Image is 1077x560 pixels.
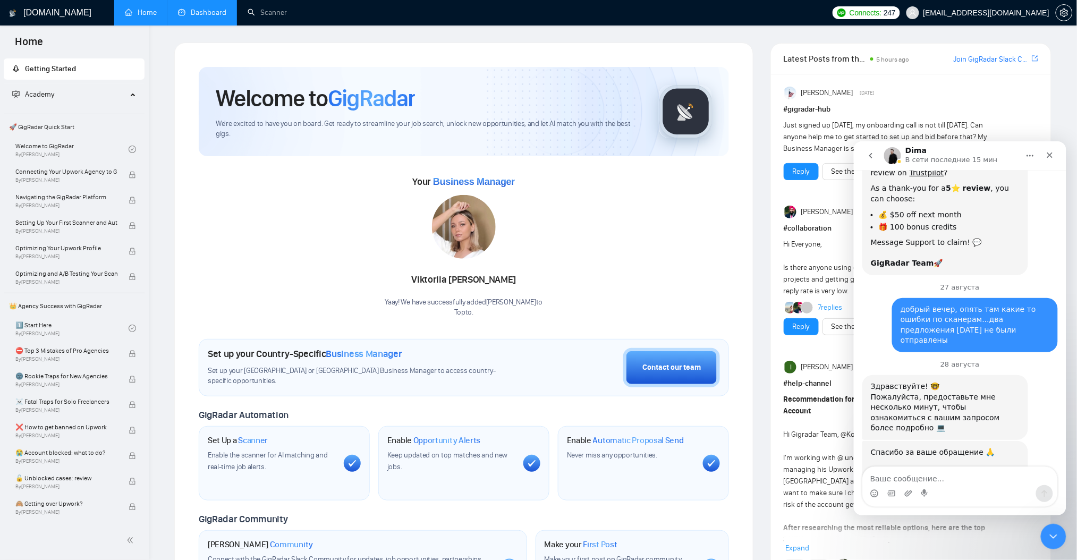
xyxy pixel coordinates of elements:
[413,435,481,446] span: Opportunity Alerts
[25,90,54,99] span: Academy
[9,234,174,299] div: Здравствуйте! 🤓Пожалуйста, предоставьте мне несколько минут, чтобы ознакомиться с вашим запросом ...
[784,395,974,415] strong: Recommendation for Reliable VPN for Managing Upwork Account
[9,300,204,404] div: Dima говорит…
[129,197,136,204] span: lock
[1056,9,1072,17] span: setting
[5,116,143,138] span: 🚀 GigRadar Quick Start
[67,348,76,357] button: Start recording
[17,42,166,63] div: As a thank-you for a , you can choose:
[182,344,199,361] button: Отправить сообщение…
[801,206,853,218] span: [PERSON_NAME]
[56,27,90,36] a: Trustpilot
[15,202,117,209] span: By [PERSON_NAME]
[15,432,117,439] span: By [PERSON_NAME]
[270,539,313,550] span: Community
[5,295,143,317] span: 👑 Agency Success with GigRadar
[385,298,543,318] div: Yaay! We have successfully added [PERSON_NAME] to
[832,321,878,333] a: See the details
[92,43,137,51] b: 5⭐️ review
[784,523,986,544] strong: After researching the most reliable options, here are the top 3 VPNs with dedicated IPs for Upwork:
[15,317,129,340] a: 1️⃣ Start HereBy[PERSON_NAME]
[326,348,402,360] span: Business Manager
[832,166,878,177] a: See the details
[822,163,887,180] button: See the details
[1032,54,1038,63] span: export
[1032,54,1038,64] a: export
[33,348,42,357] button: Средство выбора GIF-файла
[15,228,117,234] span: By [PERSON_NAME]
[6,34,52,56] span: Home
[15,253,117,260] span: By [PERSON_NAME]
[129,452,136,460] span: lock
[129,325,136,332] span: check-circle
[784,318,819,335] button: Reply
[178,8,226,17] a: dashboardDashboard
[837,9,846,17] img: upwork-logo.png
[953,54,1030,65] a: Join GigRadar Slack Community
[583,539,617,550] span: First Post
[9,142,204,157] div: 27 августа
[15,407,117,413] span: By [PERSON_NAME]
[9,234,204,300] div: Dima говорит…
[50,348,59,357] button: Добавить вложение
[15,356,117,362] span: By [PERSON_NAME]
[208,348,402,360] h1: Set up your Country-Specific
[9,326,203,344] textarea: Ваше сообщение...
[801,87,853,99] span: [PERSON_NAME]
[15,166,117,177] span: Connecting Your Upwork Agency to GigRadar
[785,206,798,218] img: Attinder Singh
[328,84,415,113] span: GigRadar
[784,52,867,65] span: Latest Posts from the GigRadar Community
[1041,524,1066,549] iframe: Intercom live chat
[15,458,117,464] span: By [PERSON_NAME]
[248,8,287,17] a: searchScanner
[208,366,515,386] span: Set up your [GEOGRAPHIC_DATA] or [GEOGRAPHIC_DATA] Business Manager to access country-specific op...
[784,239,987,297] div: Hi Everyone, Is there anyone using gigradar for bidding on wordpress projects and getting good re...
[567,435,684,446] h1: Enable
[15,243,117,253] span: Optimizing Your Upwork Profile
[15,381,117,388] span: By [PERSON_NAME]
[413,176,515,188] span: Your
[785,302,797,313] img: Joaquin Arcardini
[12,90,20,98] span: fund-projection-screen
[15,345,117,356] span: ⛔ Top 3 Mistakes of Pro Agencies
[801,361,853,373] span: [PERSON_NAME]
[25,81,166,91] li: 🎁 100 bonus credits
[15,483,117,490] span: By [PERSON_NAME]
[129,376,136,383] span: lock
[47,163,196,205] div: добрый вечер, опять там какие то ошибки по сканерам...два предложения [DATE] не были отправлены
[784,120,987,155] div: Just signed up [DATE], my onboarding call is not till [DATE]. Can anyone help me to get started t...
[38,157,204,211] div: добрый вечер, опять там какие то ошибки по сканерам...два предложения [DATE] не были отправлены
[15,217,117,228] span: Setting Up Your First Scanner and Auto-Bidder
[877,56,910,63] span: 5 hours ago
[567,451,657,460] span: Never miss any opportunities.
[208,435,268,446] h1: Set Up a
[199,513,288,525] span: GigRadar Community
[784,223,1038,234] h1: # collaboration
[12,90,54,99] span: Academy
[129,171,136,179] span: lock
[793,321,810,333] a: Reply
[785,87,798,99] img: Anisuzzaman Khan
[129,427,136,434] span: lock
[17,96,166,128] div: Message Support to claim! 💬 ​ ​ 🚀
[9,157,204,219] div: 8777931@gmail.com говорит…
[17,240,166,251] div: Здравствуйте! 🤓
[387,451,508,471] span: Keep updated on top matches and new jobs.
[15,268,117,279] span: Optimizing and A/B Testing Your Scanner for Better Results
[432,195,496,259] img: 1686859828830-18.jpg
[822,318,887,335] button: See the details
[126,535,137,546] span: double-left
[129,222,136,230] span: lock
[199,409,289,421] span: GigRadar Automation
[850,7,881,19] span: Connects:
[9,5,16,22] img: logo
[216,84,415,113] h1: Welcome to
[129,273,136,281] span: lock
[785,361,798,374] img: Ivan Dela Rama
[208,539,313,550] h1: [PERSON_NAME]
